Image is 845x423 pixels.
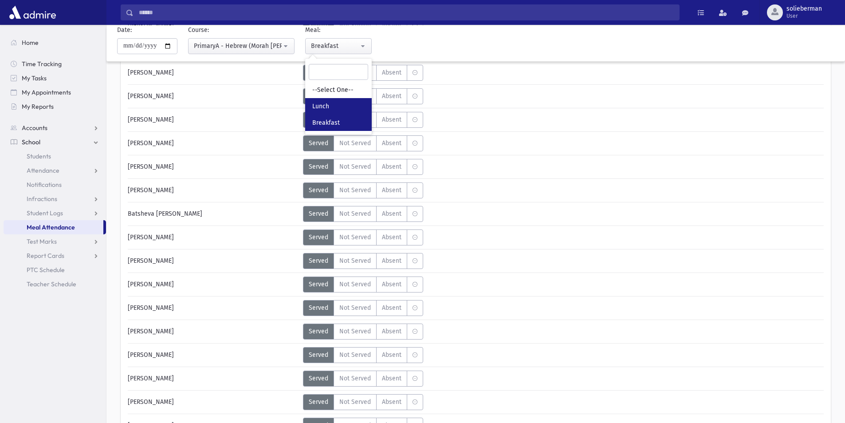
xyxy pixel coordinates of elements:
span: Not Served [339,138,371,148]
span: [PERSON_NAME] [128,327,174,336]
span: Meal Attendance [27,223,75,231]
input: Search [309,64,368,80]
div: MeaStatus [303,112,423,128]
span: Not Served [339,350,371,360]
span: [PERSON_NAME] [128,162,174,171]
span: [PERSON_NAME] [128,303,174,312]
span: Attendance [27,166,59,174]
span: Absent [382,186,401,195]
span: [PERSON_NAME] [128,68,174,77]
span: Served [309,186,328,195]
span: Not Served [339,186,371,195]
span: Teacher Schedule [27,280,76,288]
span: Notifications [27,181,62,189]
span: Accounts [22,124,47,132]
span: [PERSON_NAME] [128,350,174,360]
span: Absent [382,209,401,218]
div: Breakfast [311,41,359,51]
span: Absent [382,162,401,171]
span: [PERSON_NAME] [128,138,174,148]
a: School [4,135,106,149]
span: Absent [382,327,401,336]
span: [PERSON_NAME] [128,374,174,383]
span: Not Served [339,374,371,383]
div: MeaStatus [303,65,423,81]
input: Search [134,4,679,20]
span: Report Cards [27,252,64,260]
div: MeaStatus [303,324,423,340]
div: PrimaryA - Hebrew (Morah [PERSON_NAME]) [194,41,282,51]
span: [PERSON_NAME] [128,233,174,242]
span: Absent [382,303,401,312]
a: Accounts [4,121,106,135]
div: MeaStatus [303,88,423,104]
label: Meal: [305,25,320,35]
a: Notifications [4,178,106,192]
span: Served [309,303,328,312]
span: [PERSON_NAME] [128,115,174,124]
div: MeaStatus [303,206,423,222]
span: Served [309,138,328,148]
label: Date: [117,25,132,35]
span: Test Marks [27,237,57,245]
span: Infractions [27,195,57,203]
span: My Reports [22,103,54,111]
div: MeaStatus [303,277,423,293]
span: Served [309,162,328,171]
span: Absent [382,374,401,383]
span: Absent [382,68,401,77]
span: Time Tracking [22,60,62,68]
a: My Tasks [4,71,106,85]
span: Breakfast [312,119,340,127]
span: [PERSON_NAME] [128,186,174,195]
span: Not Served [339,162,371,171]
span: [PERSON_NAME] [128,397,174,407]
a: My Appointments [4,85,106,99]
label: Course: [188,25,209,35]
a: Students [4,149,106,163]
img: AdmirePro [7,4,58,21]
span: [PERSON_NAME] [128,91,174,101]
a: Student Logs [4,206,106,220]
span: solieberman [786,5,822,12]
div: MeaStatus [303,300,423,316]
span: [PERSON_NAME] [128,280,174,289]
span: User [786,12,822,20]
span: Absent [382,280,401,289]
span: Not Served [339,233,371,242]
a: Infractions [4,192,106,206]
a: Meal Attendance [4,220,103,234]
a: Time Tracking [4,57,106,71]
span: Served [309,327,328,336]
span: Served [309,350,328,360]
span: Batsheva [PERSON_NAME] [128,209,202,218]
button: PrimaryA - Hebrew (Morah Frayde Plotnik) [188,38,295,54]
span: Not Served [339,209,371,218]
span: Not Served [339,280,371,289]
span: Served [309,233,328,242]
span: Served [309,209,328,218]
div: MeaStatus [303,135,423,151]
span: PTC Schedule [27,266,65,274]
a: Home [4,36,106,50]
a: Attendance [4,163,106,178]
span: --Select One-- [312,86,354,95]
button: Breakfast [305,38,372,54]
span: Students [27,152,51,160]
a: Test Marks [4,234,106,249]
span: Not Served [339,327,371,336]
span: Absent [382,397,401,407]
span: Served [309,397,328,407]
span: School [22,138,40,146]
a: Teacher Schedule [4,277,106,291]
span: Absent [382,233,401,242]
span: Not Served [339,303,371,312]
span: My Appointments [22,88,71,96]
a: My Reports [4,99,106,114]
a: PTC Schedule [4,263,106,277]
div: MeaStatus [303,182,423,198]
div: MeaStatus [303,371,423,387]
span: Absent [382,138,401,148]
div: MeaStatus [303,159,423,175]
span: Served [309,280,328,289]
